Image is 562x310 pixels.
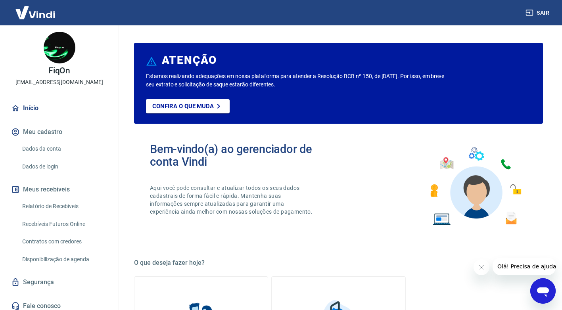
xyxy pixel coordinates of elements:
[15,78,103,86] p: [EMAIL_ADDRESS][DOMAIN_NAME]
[150,143,339,168] h2: Bem-vindo(a) ao gerenciador de conta Vindi
[19,198,109,214] a: Relatório de Recebíveis
[10,123,109,141] button: Meu cadastro
[10,100,109,117] a: Início
[19,251,109,268] a: Disponibilização de agenda
[493,258,556,275] iframe: Mensagem da empresa
[150,184,314,216] p: Aqui você pode consultar e atualizar todos os seus dados cadastrais de forma fácil e rápida. Mant...
[44,32,75,63] img: ab0074d8-9ab8-4ee9-8770-ffd232dc6192.jpeg
[423,143,527,230] img: Imagem de um avatar masculino com diversos icones exemplificando as funcionalidades do gerenciado...
[19,216,109,232] a: Recebíveis Futuros Online
[162,56,217,64] h6: ATENÇÃO
[10,274,109,291] a: Segurança
[134,259,543,267] h5: O que deseja fazer hoje?
[152,103,214,110] p: Confira o que muda
[474,259,489,275] iframe: Fechar mensagem
[5,6,67,12] span: Olá! Precisa de ajuda?
[19,159,109,175] a: Dados de login
[530,278,556,304] iframe: Botão para abrir a janela de mensagens
[10,0,61,25] img: Vindi
[524,6,552,20] button: Sair
[146,72,454,89] p: Estamos realizando adequações em nossa plataforma para atender a Resolução BCB nº 150, de [DATE]....
[10,181,109,198] button: Meus recebíveis
[19,141,109,157] a: Dados da conta
[48,67,71,75] p: FiqOn
[19,233,109,250] a: Contratos com credores
[146,99,230,113] a: Confira o que muda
